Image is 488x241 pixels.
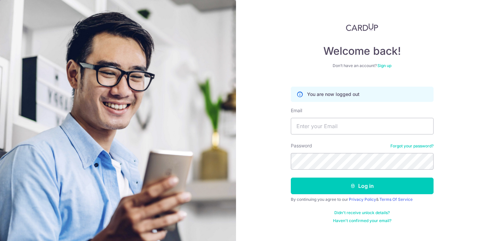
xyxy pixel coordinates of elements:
[377,63,391,68] a: Sign up
[291,142,312,149] label: Password
[333,218,391,223] a: Haven't confirmed your email?
[291,107,302,114] label: Email
[291,118,434,134] input: Enter your Email
[307,91,360,98] p: You are now logged out
[334,210,390,215] a: Didn't receive unlock details?
[291,63,434,68] div: Don’t have an account?
[291,44,434,58] h4: Welcome back!
[379,197,413,202] a: Terms Of Service
[390,143,434,149] a: Forgot your password?
[346,23,378,31] img: CardUp Logo
[291,178,434,194] button: Log in
[349,197,376,202] a: Privacy Policy
[291,197,434,202] div: By continuing you agree to our &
